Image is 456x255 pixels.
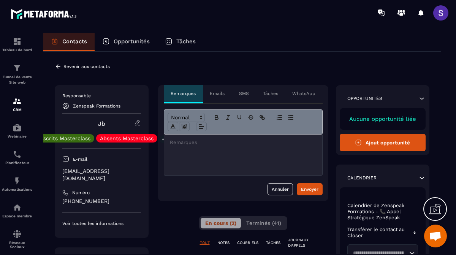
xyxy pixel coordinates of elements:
img: automations [13,176,22,185]
a: Opportunités [95,33,157,51]
p: Tableau de bord [2,48,32,52]
p: JOURNAUX D'APPELS [288,238,321,248]
p: Inscrits Masterclass [38,136,90,141]
button: Annuler [268,183,293,195]
p: Planificateur [2,161,32,165]
p: CRM [2,108,32,112]
p: Contacts [62,38,87,45]
p: [EMAIL_ADDRESS][DOMAIN_NAME] [62,168,141,182]
button: Ajout opportunité [340,134,426,151]
p: Tâches [263,90,278,97]
img: automations [13,123,22,132]
button: Envoyer [297,183,323,195]
a: Tâches [157,33,203,51]
img: formation [13,63,22,73]
p: NOTES [217,240,230,245]
p: +1 [159,135,168,143]
p: Espace membre [2,214,32,218]
span: Terminés (41) [246,220,281,226]
p: Réseaux Sociaux [2,241,32,249]
p: WhatsApp [292,90,315,97]
p: Numéro [72,190,90,196]
p: TÂCHES [266,240,280,245]
a: formationformationTableau de bord [2,31,32,58]
p: Opportunités [114,38,150,45]
p: E-mail [73,156,87,162]
img: formation [13,97,22,106]
p: Calendrier de Zenspeak Formations - 📞 Appel Stratégique ZenSpeak [347,203,418,221]
p: Opportunités [347,95,382,101]
p: Tâches [176,38,196,45]
p: Remarques [171,90,196,97]
div: Ouvrir le chat [424,225,447,247]
img: automations [13,203,22,212]
p: Emails [210,90,225,97]
img: formation [13,37,22,46]
p: TOUT [200,240,210,245]
p: Responsable [62,93,141,99]
p: Transférer le contact au Closer [347,226,409,239]
a: schedulerschedulerPlanificateur [2,144,32,171]
a: automationsautomationsAutomatisations [2,171,32,197]
a: automationsautomationsWebinaire [2,117,32,144]
p: [PHONE_NUMBER] [62,198,141,205]
button: En cours (2) [201,218,241,228]
div: Envoyer [301,185,318,193]
p: Tunnel de vente Site web [2,74,32,85]
img: scheduler [13,150,22,159]
p: Zenspeak Formations [73,103,120,109]
p: Aucune opportunité liée [347,116,418,122]
a: formationformationCRM [2,91,32,117]
img: logo [11,7,79,21]
p: Webinaire [2,134,32,138]
span: En cours (2) [205,220,236,226]
a: Contacts [43,33,95,51]
a: Jb [98,120,105,127]
a: formationformationTunnel de vente Site web [2,58,32,91]
a: social-networksocial-networkRéseaux Sociaux [2,224,32,255]
p: Automatisations [2,187,32,192]
p: COURRIELS [237,240,258,245]
p: Revenir aux contacts [63,64,110,69]
p: Voir toutes les informations [62,220,141,226]
p: Absents Masterclass [100,136,154,141]
button: Terminés (41) [242,218,286,228]
a: automationsautomationsEspace membre [2,197,32,224]
img: social-network [13,230,22,239]
p: Calendrier [347,175,377,181]
p: SMS [239,90,249,97]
